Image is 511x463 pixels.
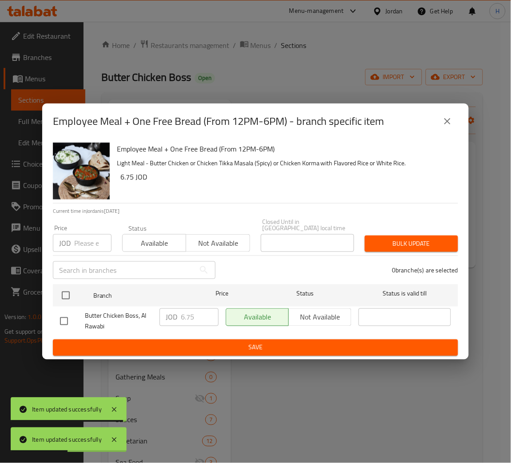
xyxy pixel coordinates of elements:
[117,158,451,169] p: Light Meal - Butter Chicken or Chicken Tikka Masala (Spicy) or Chicken Korma with Flavored Rice o...
[259,288,351,299] span: Status
[60,342,451,353] span: Save
[120,171,451,183] h6: 6.75 JOD
[437,111,458,132] button: close
[117,143,451,155] h6: Employee Meal + One Free Bread (From 12PM-6PM)
[122,234,186,252] button: Available
[53,339,458,356] button: Save
[59,238,71,248] p: JOD
[53,114,384,128] h2: Employee Meal + One Free Bread (From 12PM-6PM) - branch specific item
[53,261,195,279] input: Search in branches
[392,266,458,275] p: 0 branche(s) are selected
[166,312,177,323] p: JOD
[74,234,112,252] input: Please enter price
[53,143,110,200] img: Employee Meal + One Free Bread (From 12PM-6PM)
[85,310,152,332] span: Butter Chicken Boss, Al Rawabi
[181,308,219,326] input: Please enter price
[365,235,458,252] button: Bulk update
[359,288,451,299] span: Status is valid till
[126,237,183,250] span: Available
[190,237,246,250] span: Not available
[372,238,451,249] span: Bulk update
[32,405,102,415] div: Item updated successfully
[53,207,458,215] p: Current time in Jordan is [DATE]
[32,435,102,445] div: Item updated successfully
[193,288,252,299] span: Price
[93,290,186,301] span: Branch
[186,234,250,252] button: Not available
